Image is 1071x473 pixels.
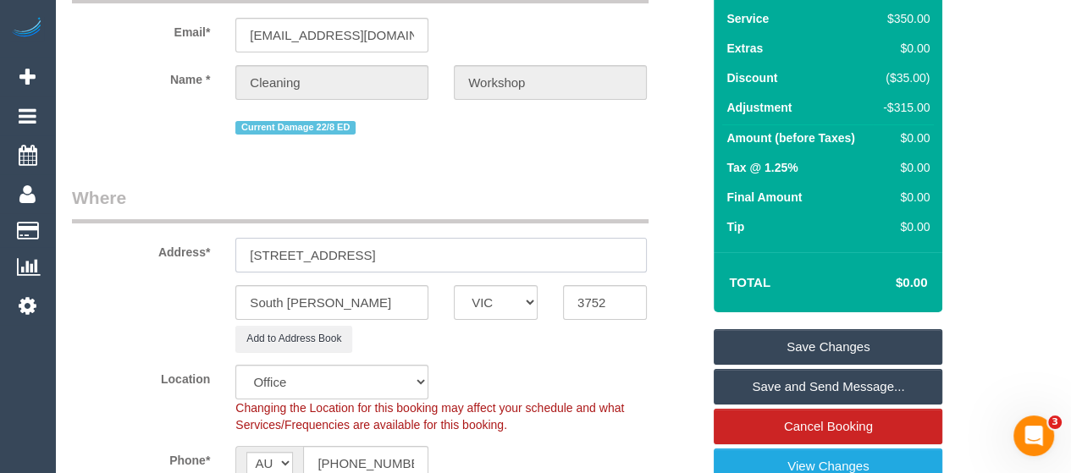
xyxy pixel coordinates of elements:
div: $0.00 [877,40,930,57]
span: Changing the Location for this booking may affect your schedule and what Services/Frequencies are... [235,401,624,432]
div: -$315.00 [877,99,930,116]
div: $0.00 [877,159,930,176]
label: Tax @ 1.25% [726,159,798,176]
label: Discount [726,69,777,86]
input: Email* [235,18,428,52]
span: 3 [1048,415,1062,429]
label: Tip [726,218,744,235]
strong: Total [729,275,770,289]
label: Phone* [59,446,223,469]
label: Service [726,10,769,27]
img: Automaid Logo [10,17,44,41]
label: Email* [59,18,223,41]
label: Final Amount [726,189,802,206]
legend: Where [72,185,649,223]
div: $0.00 [877,218,930,235]
span: Current Damage 22/8 ED [235,121,356,135]
label: Amount (before Taxes) [726,129,854,146]
div: ($35.00) [877,69,930,86]
a: Save and Send Message... [714,369,942,404]
label: Extras [726,40,763,57]
input: Last Name* [454,65,647,100]
iframe: Intercom live chat [1013,415,1054,456]
div: $0.00 [877,189,930,206]
label: Adjustment [726,99,792,116]
input: Suburb* [235,285,428,320]
div: $0.00 [877,129,930,146]
label: Name * [59,65,223,88]
input: Post Code* [563,285,647,320]
a: Cancel Booking [714,409,942,444]
label: Location [59,365,223,388]
input: First Name* [235,65,428,100]
label: Address* [59,238,223,261]
h4: $0.00 [845,276,927,290]
a: Save Changes [714,329,942,365]
button: Add to Address Book [235,326,352,352]
div: $350.00 [877,10,930,27]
